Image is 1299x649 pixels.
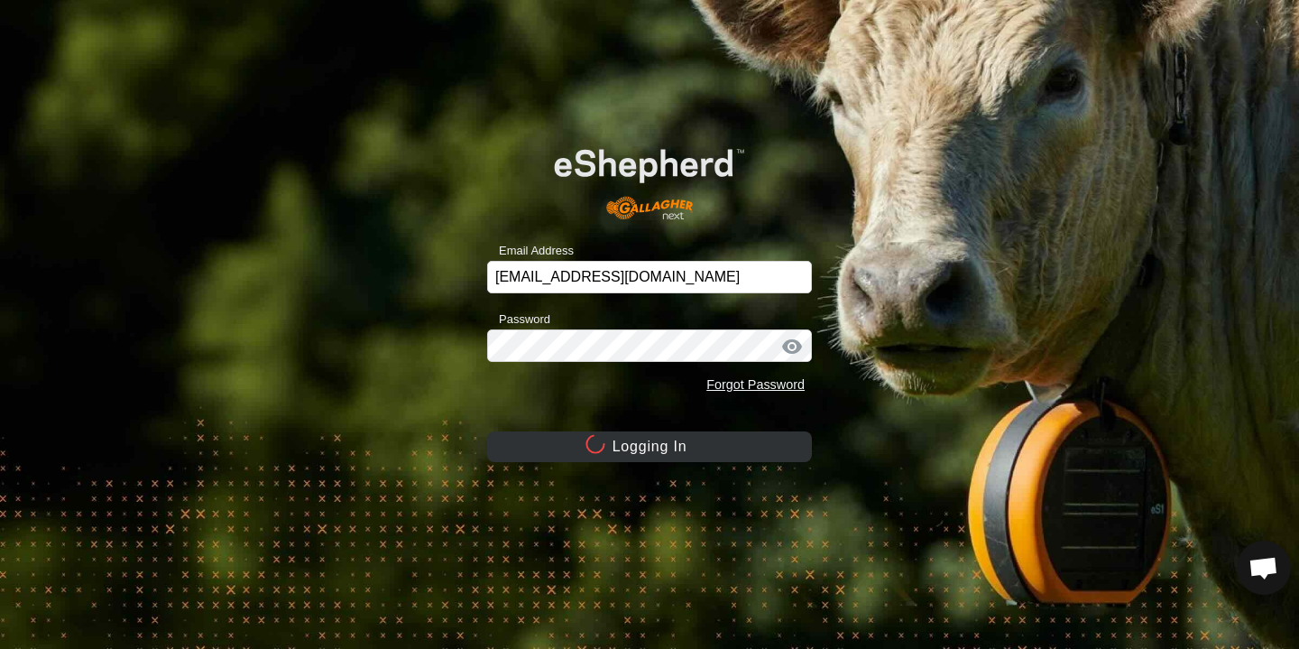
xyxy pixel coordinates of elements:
a: Open chat [1237,541,1291,595]
a: Forgot Password [706,377,805,392]
label: Password [487,311,550,329]
img: E-shepherd Logo [520,122,779,233]
button: Logging In [487,431,812,462]
label: Email Address [487,242,574,260]
input: Email Address [487,261,812,293]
